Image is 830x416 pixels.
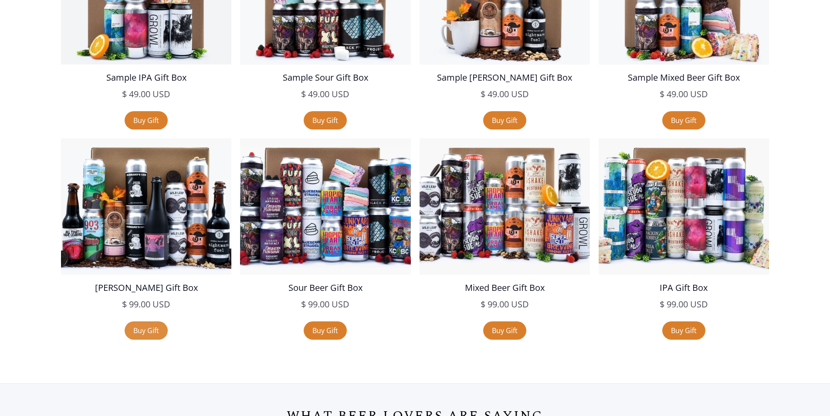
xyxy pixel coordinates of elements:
[420,281,590,294] h5: Mixed Beer Gift Box
[240,298,410,311] h5: $ 99.00 USD
[125,111,168,130] a: Buy Gift
[61,138,231,321] a: [PERSON_NAME] Gift Box$ 99.00 USD
[662,111,705,130] a: Buy Gift
[420,71,590,84] h5: Sample [PERSON_NAME] Gift Box
[240,71,410,84] h5: Sample Sour Gift Box
[599,281,769,294] h5: IPA Gift Box
[61,298,231,311] h5: $ 99.00 USD
[304,321,347,340] a: Buy Gift
[125,321,168,340] a: Buy Gift
[240,88,410,101] h5: $ 49.00 USD
[662,321,705,340] a: Buy Gift
[599,88,769,101] h5: $ 49.00 USD
[420,138,590,321] a: Mixed Beer Gift Box$ 99.00 USD
[304,111,347,130] a: Buy Gift
[599,298,769,311] h5: $ 99.00 USD
[240,138,410,321] a: Sour Beer Gift Box$ 99.00 USD
[61,71,231,84] h5: Sample IPA Gift Box
[420,88,590,101] h5: $ 49.00 USD
[483,321,526,340] a: Buy Gift
[61,281,231,294] h5: [PERSON_NAME] Gift Box
[483,111,526,130] a: Buy Gift
[599,138,769,321] a: IPA Gift Box$ 99.00 USD
[61,88,231,101] h5: $ 49.00 USD
[420,298,590,311] h5: $ 99.00 USD
[240,281,410,294] h5: Sour Beer Gift Box
[599,71,769,84] h5: Sample Mixed Beer Gift Box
